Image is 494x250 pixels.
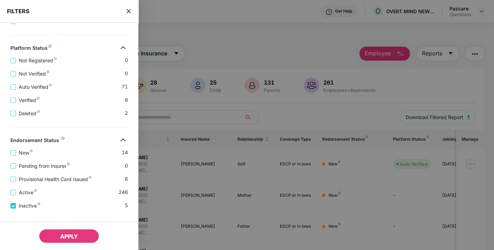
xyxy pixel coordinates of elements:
[16,96,42,104] span: Verified
[38,202,40,205] img: svg+xml;base64,PHN2ZyB4bWxucz0iaHR0cDovL3d3dy53My5vcmcvMjAwMC9zdmciIHdpZHRoPSI4IiBoZWlnaHQ9IjgiIH...
[7,8,30,15] span: FILTERS
[49,84,52,86] img: svg+xml;base64,PHN2ZyB4bWxucz0iaHR0cDovL3d3dy53My5vcmcvMjAwMC9zdmciIHdpZHRoPSI4IiBoZWlnaHQ9IjgiIH...
[10,45,52,53] div: Platform Status
[47,70,49,73] img: svg+xml;base64,PHN2ZyB4bWxucz0iaHR0cDovL3d3dy53My5vcmcvMjAwMC9zdmciIHdpZHRoPSI4IiBoZWlnaHQ9IjgiIH...
[125,202,128,210] span: 5
[10,137,65,146] div: Endorsement Status
[125,109,128,117] span: 2
[16,202,43,210] span: Inactive
[89,176,91,179] img: svg+xml;base64,PHN2ZyB4bWxucz0iaHR0cDovL3d3dy53My5vcmcvMjAwMC9zdmciIHdpZHRoPSI4IiBoZWlnaHQ9IjgiIH...
[16,189,40,196] span: Active
[126,8,131,15] span: close
[34,189,37,192] img: svg+xml;base64,PHN2ZyB4bWxucz0iaHR0cDovL3d3dy53My5vcmcvMjAwMC9zdmciIHdpZHRoPSI4IiBoZWlnaHQ9IjgiIH...
[125,56,128,64] span: 0
[16,57,59,64] span: Not Registered
[16,83,55,91] span: Auto Verified
[60,233,78,240] span: APPLY
[16,110,43,117] span: Deleted
[67,163,70,165] img: svg+xml;base64,PHN2ZyB4bWxucz0iaHR0cDovL3d3dy53My5vcmcvMjAwMC9zdmciIHdpZHRoPSI4IiBoZWlnaHQ9IjgiIH...
[125,162,128,170] span: 0
[37,110,40,113] img: svg+xml;base64,PHN2ZyB4bWxucz0iaHR0cDovL3d3dy53My5vcmcvMjAwMC9zdmciIHdpZHRoPSI4IiBoZWlnaHQ9IjgiIH...
[16,162,73,170] span: Pending from Insurer
[125,96,128,104] span: 6
[61,136,65,140] img: svg+xml;base64,PHN2ZyB4bWxucz0iaHR0cDovL3d3dy53My5vcmcvMjAwMC9zdmciIHdpZHRoPSI4IiBoZWlnaHQ9IjgiIH...
[16,175,94,183] span: Provisional Health Card Issued
[39,229,99,243] button: APPLY
[54,57,57,60] img: svg+xml;base64,PHN2ZyB4bWxucz0iaHR0cDovL3d3dy53My5vcmcvMjAwMC9zdmciIHdpZHRoPSI4IiBoZWlnaHQ9IjgiIH...
[16,149,35,157] span: New
[119,188,128,196] span: 246
[118,42,129,53] img: svg+xml;base64,PHN2ZyB4bWxucz0iaHR0cDovL3d3dy53My5vcmcvMjAwMC9zdmciIHdpZHRoPSIzMiIgaGVpZ2h0PSIzMi...
[37,97,40,100] img: svg+xml;base64,PHN2ZyB4bWxucz0iaHR0cDovL3d3dy53My5vcmcvMjAwMC9zdmciIHdpZHRoPSI4IiBoZWlnaHQ9IjgiIH...
[118,134,129,146] img: svg+xml;base64,PHN2ZyB4bWxucz0iaHR0cDovL3d3dy53My5vcmcvMjAwMC9zdmciIHdpZHRoPSIzMiIgaGVpZ2h0PSIzMi...
[122,149,128,157] span: 14
[125,175,128,183] span: 6
[16,70,52,78] span: Not Verified
[48,44,52,48] img: svg+xml;base64,PHN2ZyB4bWxucz0iaHR0cDovL3d3dy53My5vcmcvMjAwMC9zdmciIHdpZHRoPSI4IiBoZWlnaHQ9IjgiIH...
[30,149,33,152] img: svg+xml;base64,PHN2ZyB4bWxucz0iaHR0cDovL3d3dy53My5vcmcvMjAwMC9zdmciIHdpZHRoPSI4IiBoZWlnaHQ9IjgiIH...
[125,70,128,78] span: 0
[122,83,128,91] span: 71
